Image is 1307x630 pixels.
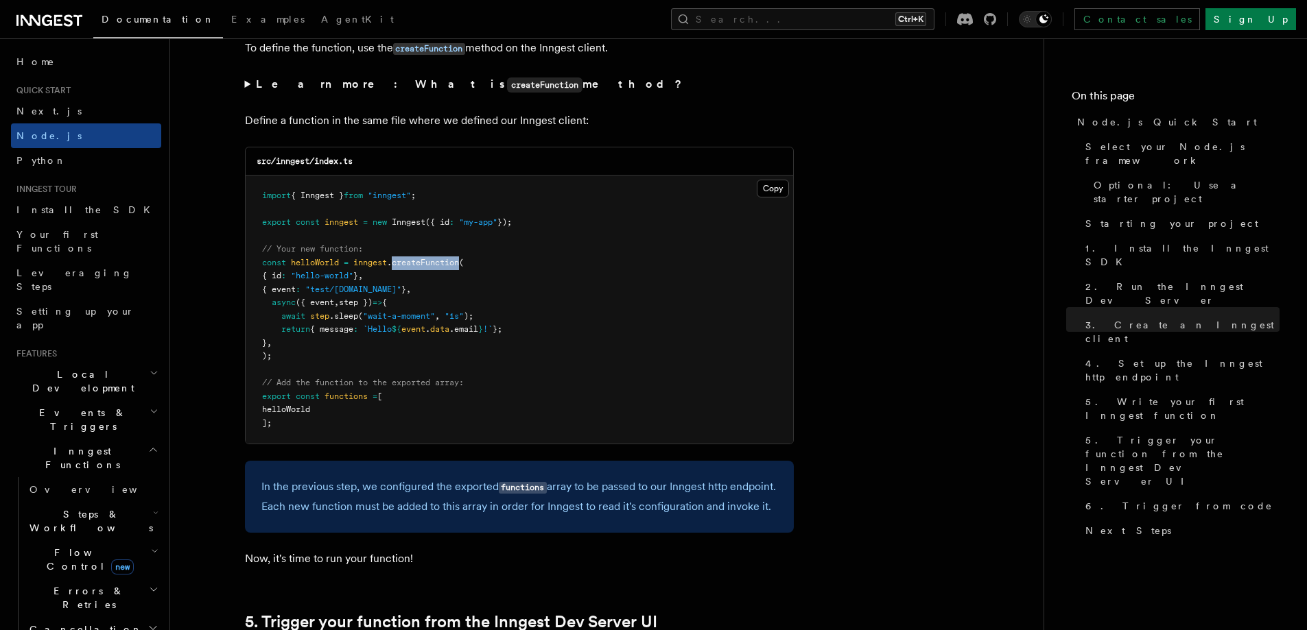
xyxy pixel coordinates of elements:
[11,222,161,261] a: Your first Functions
[1080,134,1280,173] a: Select your Node.js framework
[262,244,363,254] span: // Your new function:
[321,14,394,25] span: AgentKit
[310,311,329,321] span: step
[11,85,71,96] span: Quick start
[671,8,934,30] button: Search...Ctrl+K
[281,271,286,280] span: :
[1077,115,1257,129] span: Node.js Quick Start
[344,191,363,200] span: from
[1080,518,1280,543] a: Next Steps
[11,123,161,148] a: Node.js
[267,338,272,348] span: ,
[1080,211,1280,236] a: Starting your project
[757,180,789,197] button: Copy
[325,391,368,401] span: functions
[296,391,320,401] span: const
[24,477,161,502] a: Overview
[24,579,161,617] button: Errors & Retries
[493,324,502,334] span: };
[11,49,161,74] a: Home
[296,284,301,294] span: :
[373,391,377,401] span: =
[445,311,464,321] span: "1s"
[363,311,435,321] span: "wait-a-moment"
[16,306,134,330] span: Setting up your app
[449,217,454,227] span: :
[262,418,272,428] span: ];
[262,391,291,401] span: export
[895,12,926,26] kbd: Ctrl+K
[11,439,161,477] button: Inngest Functions
[262,217,291,227] span: export
[373,217,387,227] span: new
[368,191,411,200] span: "inngest"
[262,351,272,361] span: );
[334,298,339,307] span: ,
[245,38,794,58] p: To define the function, use the method on the Inngest client.
[30,484,171,495] span: Overview
[1085,499,1273,513] span: 6. Trigger from code
[16,155,67,166] span: Python
[392,324,401,334] span: ${
[401,324,425,334] span: event
[1085,356,1280,384] span: 4. Set up the Inngest http endpoint
[507,77,582,93] code: createFunction
[24,502,161,540] button: Steps & Workflows
[1085,217,1258,230] span: Starting your project
[24,540,161,579] button: Flow Controlnew
[1080,274,1280,313] a: 2. Run the Inngest Dev Server
[411,191,416,200] span: ;
[1205,8,1296,30] a: Sign Up
[1080,236,1280,274] a: 1. Install the Inngest SDK
[313,4,402,37] a: AgentKit
[382,298,387,307] span: {
[257,156,353,166] code: src/inngest/index.ts
[1080,389,1280,428] a: 5. Write your first Inngest function
[401,284,406,294] span: }
[11,197,161,222] a: Install the SDK
[291,191,344,200] span: { Inngest }
[1080,428,1280,494] a: 5. Trigger your function from the Inngest Dev Server UI
[483,324,493,334] span: !`
[363,217,368,227] span: =
[16,229,98,254] span: Your first Functions
[291,258,339,267] span: helloWorld
[256,77,685,90] strong: Learn more: What is method?
[262,404,310,414] span: helloWorld
[1080,313,1280,351] a: 3. Create an Inngest client
[11,99,161,123] a: Next.js
[11,261,161,299] a: Leveraging Steps
[497,217,512,227] span: });
[11,184,77,195] span: Inngest tour
[377,391,382,401] span: [
[329,311,358,321] span: .sleep
[11,406,150,433] span: Events & Triggers
[1080,351,1280,389] a: 4. Set up the Inngest http endpoint
[363,324,392,334] span: `Hello
[102,14,215,25] span: Documentation
[1072,88,1280,110] h4: On this page
[24,584,149,611] span: Errors & Retries
[406,284,411,294] span: ,
[435,311,440,321] span: ,
[1094,178,1280,206] span: Optional: Use a starter project
[262,284,296,294] span: { event
[11,348,57,359] span: Features
[93,4,223,38] a: Documentation
[425,217,449,227] span: ({ id
[11,299,161,337] a: Setting up your app
[393,43,465,55] code: createFunction
[392,217,425,227] span: Inngest
[262,258,286,267] span: const
[231,14,305,25] span: Examples
[262,191,291,200] span: import
[1085,241,1280,269] span: 1. Install the Inngest SDK
[16,106,82,117] span: Next.js
[1088,173,1280,211] a: Optional: Use a starter project
[430,324,449,334] span: data
[1085,524,1171,537] span: Next Steps
[261,477,777,516] p: In the previous step, we configured the exported array to be passed to our Inngest http endpoint....
[11,367,150,395] span: Local Development
[11,362,161,400] button: Local Development
[24,546,151,573] span: Flow Control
